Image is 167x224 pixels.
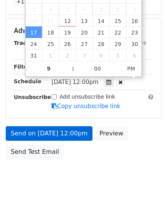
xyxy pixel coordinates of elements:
span: August 17, 2025 [26,26,42,38]
span: August 10, 2025 [26,15,42,26]
span: August 21, 2025 [92,26,109,38]
span: August 11, 2025 [42,15,59,26]
span: August 29, 2025 [109,38,126,49]
span: Click to toggle [121,61,142,76]
span: August 20, 2025 [76,26,92,38]
span: August 19, 2025 [59,26,76,38]
span: August 16, 2025 [126,15,143,26]
span: September 2, 2025 [59,49,76,61]
input: Minute [74,61,121,76]
span: August 6, 2025 [76,3,92,15]
span: August 14, 2025 [92,15,109,26]
span: September 1, 2025 [42,49,59,61]
strong: Tracking [14,40,39,46]
h5: Advanced [14,26,153,35]
a: Send on [DATE] 12:00pm [6,126,92,141]
span: August 15, 2025 [109,15,126,26]
iframe: Chat Widget [129,187,167,224]
span: August 13, 2025 [76,15,92,26]
span: [DATE] 12:00pm [52,79,99,86]
span: August 27, 2025 [76,38,92,49]
span: August 7, 2025 [92,3,109,15]
span: August 22, 2025 [109,26,126,38]
strong: Schedule [14,78,41,84]
span: August 3, 2025 [26,3,42,15]
span: August 26, 2025 [59,38,76,49]
span: August 24, 2025 [26,38,42,49]
span: September 4, 2025 [92,49,109,61]
label: Add unsubscribe link [60,93,115,101]
span: August 4, 2025 [42,3,59,15]
span: August 23, 2025 [126,26,143,38]
span: August 31, 2025 [26,49,42,61]
a: Preview [94,126,128,141]
span: August 12, 2025 [59,15,76,26]
span: August 9, 2025 [126,3,143,15]
span: September 6, 2025 [126,49,143,61]
span: September 5, 2025 [109,49,126,61]
span: August 25, 2025 [42,38,59,49]
span: August 8, 2025 [109,3,126,15]
span: August 30, 2025 [126,38,143,49]
span: August 5, 2025 [59,3,76,15]
input: Hour [26,61,72,76]
span: September 3, 2025 [76,49,92,61]
span: August 18, 2025 [42,26,59,38]
span: August 28, 2025 [92,38,109,49]
strong: Unsubscribe [14,94,51,100]
strong: Filters [14,64,33,70]
span: : [72,61,74,76]
a: Send Test Email [6,145,64,159]
a: Copy unsubscribe link [52,103,120,110]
